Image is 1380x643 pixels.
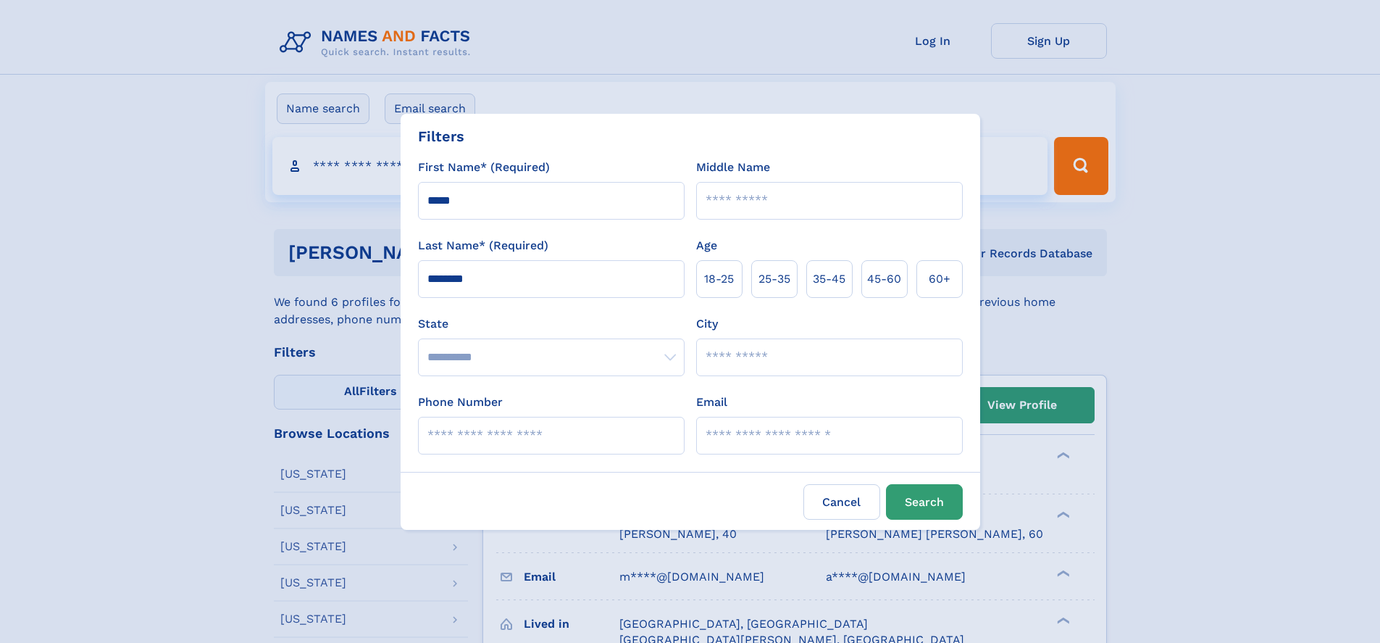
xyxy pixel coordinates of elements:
button: Search [886,484,963,520]
span: 60+ [929,270,950,288]
span: 45‑60 [867,270,901,288]
label: Cancel [803,484,880,520]
span: 25‑35 [758,270,790,288]
label: Email [696,394,727,411]
label: City [696,315,718,333]
span: 18‑25 [704,270,734,288]
label: Middle Name [696,159,770,176]
span: 35‑45 [813,270,845,288]
label: First Name* (Required) [418,159,550,176]
label: State [418,315,685,333]
label: Last Name* (Required) [418,237,548,254]
label: Age [696,237,717,254]
div: Filters [418,125,464,147]
label: Phone Number [418,394,503,411]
